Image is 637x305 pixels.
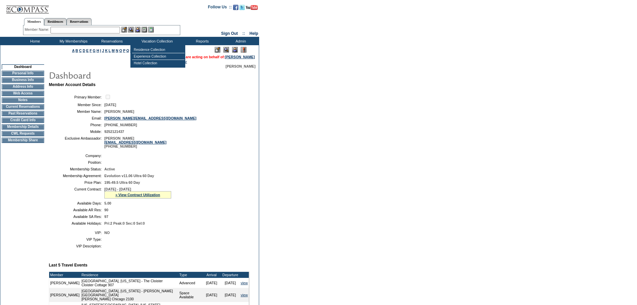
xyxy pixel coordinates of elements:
td: Available SA Res: [51,215,102,219]
td: [DATE] [221,278,240,288]
td: Member [49,272,81,278]
span: NO [104,231,110,235]
a: I [100,49,101,53]
td: Membership Agreement: [51,174,102,178]
a: M [112,49,115,53]
td: Residence Collection [132,47,185,53]
a: Sign Out [221,31,238,36]
td: Business Info [2,77,44,83]
a: J [102,49,104,53]
a: N [116,49,118,53]
a: Subscribe to our YouTube Channel [246,7,258,11]
td: Mobile: [51,130,102,134]
img: Follow us on Twitter [239,5,245,10]
a: view [241,281,248,285]
td: VIP Type: [51,237,102,241]
span: [PERSON_NAME] [104,109,134,113]
td: Available AR Res: [51,208,102,212]
a: K [105,49,108,53]
span: :: [242,31,245,36]
td: [DATE] [221,288,240,302]
a: B [76,49,78,53]
span: Active [104,167,115,171]
td: Address Info [2,84,44,89]
a: O [119,49,122,53]
a: G [93,49,95,53]
b: Member Account Details [49,82,96,87]
img: b_edit.gif [121,27,127,32]
td: Phone: [51,123,102,127]
td: Vacation Collection [130,37,182,45]
span: Evolution v11.06 Ultra 60 Day [104,174,154,178]
a: F [90,49,92,53]
td: Space Available [178,288,202,302]
td: Follow Us :: [208,4,232,12]
td: Price Plan: [51,180,102,184]
td: Residence [81,272,179,278]
span: [PERSON_NAME] [226,64,255,68]
a: Become our fan on Facebook [233,7,238,11]
td: My Memberships [54,37,92,45]
a: A [72,49,75,53]
td: VIP Description: [51,244,102,248]
td: Available Days: [51,201,102,205]
img: View [128,27,134,32]
a: Follow us on Twitter [239,7,245,11]
td: Type [178,272,202,278]
b: Last 5 Travel Events [49,263,87,268]
a: Help [249,31,258,36]
td: Hotel Collection [132,60,185,66]
span: [DATE] - [DATE] [104,187,131,191]
a: » View Contract Utilization [115,193,160,197]
td: Dashboard [2,64,44,69]
span: 5.00 [104,201,111,205]
td: Member Name: [51,109,102,113]
td: [DATE] [202,288,221,302]
a: [PERSON_NAME][EMAIL_ADDRESS][DOMAIN_NAME] [104,116,196,120]
span: 97 [104,215,108,219]
td: Web Access [2,91,44,96]
td: Current Contract: [51,187,102,199]
span: [DATE] [104,103,116,107]
td: Available Holidays: [51,221,102,225]
a: Members [24,18,44,25]
td: [GEOGRAPHIC_DATA], [US_STATE] - The Cloister Cloister Cottage 907 [81,278,179,288]
span: You are acting on behalf of: [178,55,255,59]
td: Exclusive Ambassador: [51,136,102,148]
td: [GEOGRAPHIC_DATA], [US_STATE] - [PERSON_NAME][GEOGRAPHIC_DATA] [PERSON_NAME] Chicago 2100 [81,288,179,302]
td: [PERSON_NAME] [49,288,81,302]
a: Residences [44,18,67,25]
td: Personal Info [2,71,44,76]
td: Notes [2,97,44,103]
img: Become our fan on Facebook [233,5,238,10]
div: Member Name: [25,27,50,32]
a: H [97,49,99,53]
a: Q [126,49,129,53]
td: Reports [182,37,221,45]
img: Impersonate [232,47,238,53]
td: Membership Share [2,138,44,143]
td: Current Reservations [2,104,44,109]
td: Membership Details [2,124,44,130]
td: Experience Collection [132,53,185,60]
img: Edit Mode [215,47,220,53]
img: b_calculator.gif [148,27,154,32]
span: [PERSON_NAME] [PHONE_NUMBER] [104,136,167,148]
img: Impersonate [135,27,140,32]
a: L [109,49,111,53]
td: Position: [51,160,102,164]
td: [DATE] [202,278,221,288]
td: Primary Member: [51,94,102,100]
a: Reservations [67,18,92,25]
img: View Mode [223,47,229,53]
td: Credit Card Info [2,118,44,123]
td: Email: [51,116,102,120]
td: Past Reservations [2,111,44,116]
span: [PHONE_NUMBER] [104,123,137,127]
a: view [241,293,248,297]
td: Admin [221,37,259,45]
a: [EMAIL_ADDRESS][DOMAIN_NAME] [104,140,167,144]
a: E [86,49,89,53]
td: Departure [221,272,240,278]
td: Member Since: [51,103,102,107]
